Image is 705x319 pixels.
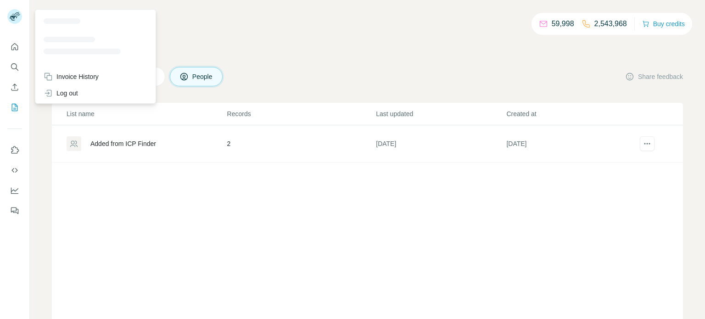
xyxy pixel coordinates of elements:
[594,18,627,29] p: 2,543,968
[7,202,22,219] button: Feedback
[7,182,22,199] button: Dashboard
[227,125,376,162] td: 2
[7,79,22,95] button: Enrich CSV
[642,17,685,30] button: Buy credits
[376,109,505,118] p: Last updated
[44,89,78,98] div: Log out
[7,162,22,179] button: Use Surfe API
[227,109,375,118] p: Records
[90,139,156,148] div: Added from ICP Finder
[7,142,22,158] button: Use Surfe on LinkedIn
[375,125,506,162] td: [DATE]
[7,59,22,75] button: Search
[625,72,683,81] button: Share feedback
[192,72,213,81] span: People
[552,18,574,29] p: 59,998
[44,72,99,81] div: Invoice History
[640,136,655,151] button: actions
[7,99,22,116] button: My lists
[67,109,226,118] p: List name
[506,125,636,162] td: [DATE]
[7,39,22,55] button: Quick start
[506,109,636,118] p: Created at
